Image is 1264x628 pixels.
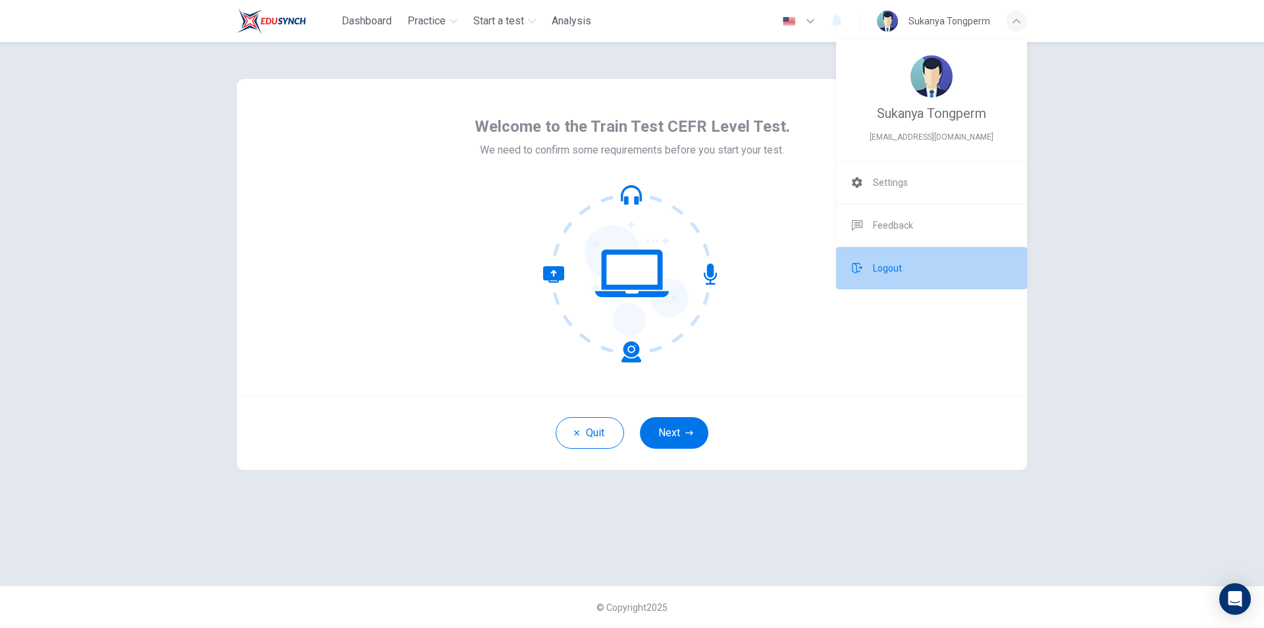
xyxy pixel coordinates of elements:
[873,260,902,276] span: Logout
[873,175,908,190] span: Settings
[910,55,953,98] img: Profile picture
[836,161,1027,204] a: Settings
[877,105,986,121] span: Sukanya Tongperm
[873,217,913,233] span: Feedback
[1219,583,1251,615] div: Open Intercom Messenger
[852,129,1011,145] span: sukanya.tsw@sea12.go.th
